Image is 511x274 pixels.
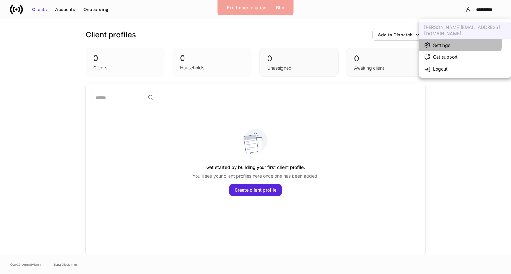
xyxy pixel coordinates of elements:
[433,54,458,60] div: Get support
[419,22,511,39] div: [PERSON_NAME][EMAIL_ADDRESS][DOMAIN_NAME]
[227,4,266,11] div: Exit Impersonation
[433,66,448,72] div: Logout
[276,4,284,11] div: Blur
[433,42,450,48] div: Settings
